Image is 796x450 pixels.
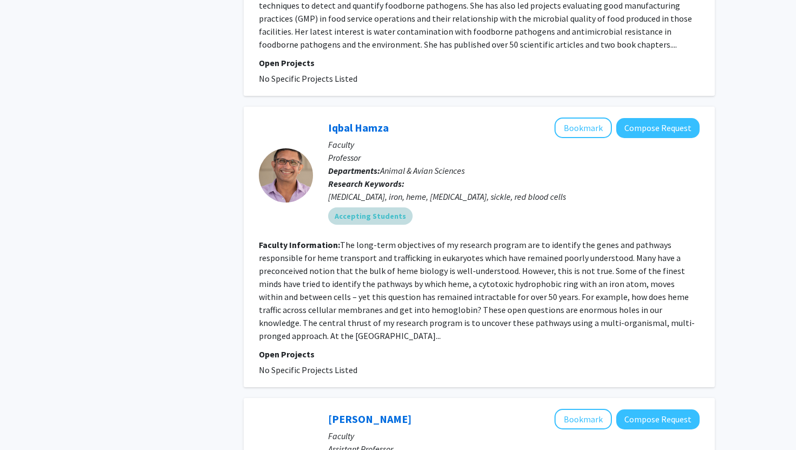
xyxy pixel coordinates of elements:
[328,178,404,189] b: Research Keywords:
[259,73,357,84] span: No Specific Projects Listed
[328,429,700,442] p: Faculty
[259,348,700,361] p: Open Projects
[328,151,700,164] p: Professor
[259,239,340,250] b: Faculty Information:
[328,207,413,225] mat-chip: Accepting Students
[328,165,380,176] b: Departments:
[380,165,465,176] span: Animal & Avian Sciences
[554,118,612,138] button: Add Iqbal Hamza to Bookmarks
[259,56,700,69] p: Open Projects
[616,409,700,429] button: Compose Request to Nate Apathy
[328,121,389,134] a: Iqbal Hamza
[328,412,412,426] a: [PERSON_NAME]
[259,364,357,375] span: No Specific Projects Listed
[554,409,612,429] button: Add Nate Apathy to Bookmarks
[328,138,700,151] p: Faculty
[259,239,695,341] fg-read-more: The long-term objectives of my research program are to identify the genes and pathways responsibl...
[8,401,46,442] iframe: Chat
[328,190,700,203] div: [MEDICAL_DATA], iron, heme, [MEDICAL_DATA], sickle, red blood cells
[616,118,700,138] button: Compose Request to Iqbal Hamza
